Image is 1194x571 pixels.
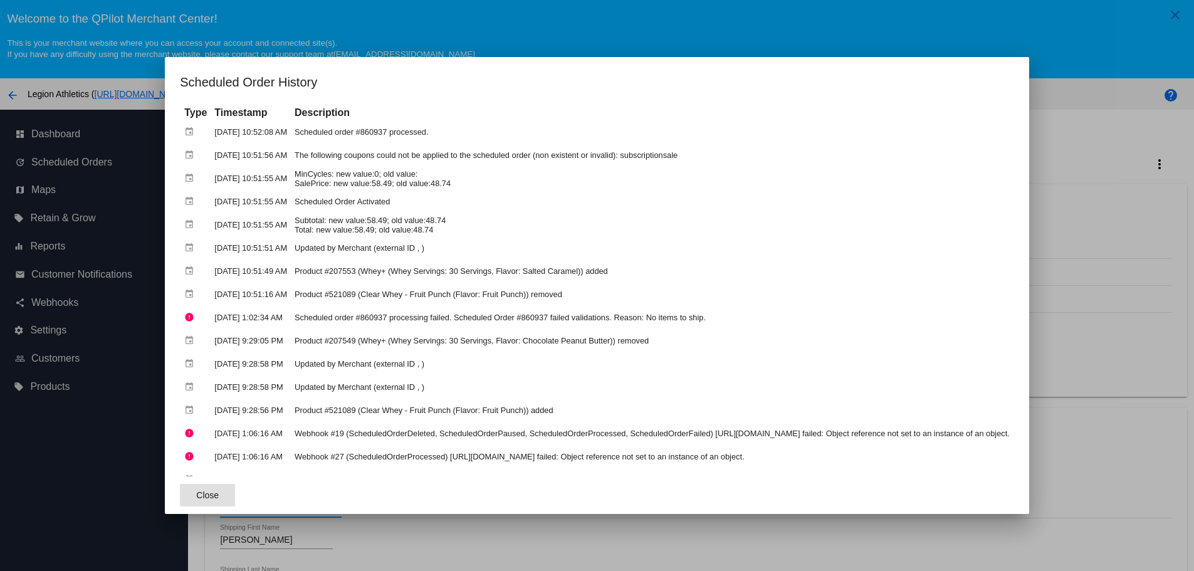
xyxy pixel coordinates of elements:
[180,484,235,506] button: Close dialog
[211,167,290,189] td: [DATE] 10:51:55 AM
[211,399,290,421] td: [DATE] 9:28:56 PM
[291,237,1013,259] td: Updated by Merchant (external ID , )
[184,192,199,211] mat-icon: event
[184,470,199,490] mat-icon: event
[184,145,199,165] mat-icon: event
[291,353,1013,375] td: Updated by Merchant (external ID , )
[291,422,1013,444] td: Webhook #19 (ScheduledOrderDeleted, ScheduledOrderPaused, ScheduledOrderProcessed, ScheduledOrder...
[291,330,1013,352] td: Product #207549 (Whey+ (Whey Servings: 30 Servings, Flavor: Chocolate Peanut Butter)) removed
[184,261,199,281] mat-icon: event
[211,422,290,444] td: [DATE] 1:06:16 AM
[211,260,290,282] td: [DATE] 10:51:49 AM
[211,446,290,468] td: [DATE] 1:06:16 AM
[211,237,290,259] td: [DATE] 10:51:51 AM
[211,376,290,398] td: [DATE] 9:28:58 PM
[291,121,1013,143] td: Scheduled order #860937 processed.
[211,214,290,236] td: [DATE] 10:51:55 AM
[181,106,210,120] th: Type
[211,191,290,212] td: [DATE] 10:51:55 AM
[184,308,199,327] mat-icon: error
[184,238,199,258] mat-icon: event
[291,167,1013,189] td: MinCycles: new value:0; old value: SalePrice: new value:58.49; old value:48.74
[211,469,290,491] td: [DATE] 1:06:16 AM
[184,285,199,304] mat-icon: event
[184,331,199,350] mat-icon: event
[291,260,1013,282] td: Product #207553 (Whey+ (Whey Servings: 30 Servings, Flavor: Salted Caramel)) added
[291,106,1013,120] th: Description
[211,144,290,166] td: [DATE] 10:51:56 AM
[291,306,1013,328] td: Scheduled order #860937 processing failed. Scheduled Order #860937 failed validations. Reason: No...
[180,72,1014,92] h1: Scheduled Order History
[211,330,290,352] td: [DATE] 9:29:05 PM
[184,424,199,443] mat-icon: error
[291,144,1013,166] td: The following coupons could not be applied to the scheduled order (non existent or invalid): subs...
[184,401,199,420] mat-icon: event
[211,106,290,120] th: Timestamp
[184,215,199,234] mat-icon: event
[184,122,199,142] mat-icon: event
[211,306,290,328] td: [DATE] 1:02:34 AM
[184,447,199,466] mat-icon: error
[211,353,290,375] td: [DATE] 9:28:58 PM
[211,121,290,143] td: [DATE] 10:52:08 AM
[291,376,1013,398] td: Updated by Merchant (external ID , )
[291,469,1013,491] td: Scheduled order #860937 processed.
[211,283,290,305] td: [DATE] 10:51:16 AM
[184,354,199,374] mat-icon: event
[291,214,1013,236] td: Subtotal: new value:58.49; old value:48.74 Total: new value:58.49; old value:48.74
[291,399,1013,421] td: Product #521089 (Clear Whey - Fruit Punch (Flavor: Fruit Punch)) added
[196,490,219,500] span: Close
[291,191,1013,212] td: Scheduled Order Activated
[291,446,1013,468] td: Webhook #27 (ScheduledOrderProcessed) [URL][DOMAIN_NAME] failed: Object reference not set to an i...
[291,283,1013,305] td: Product #521089 (Clear Whey - Fruit Punch (Flavor: Fruit Punch)) removed
[184,169,199,188] mat-icon: event
[184,377,199,397] mat-icon: event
